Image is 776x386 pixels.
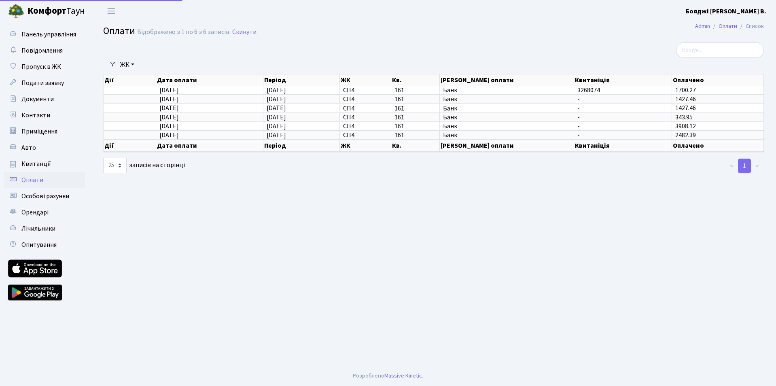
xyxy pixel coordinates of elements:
span: СП4 [343,87,388,93]
span: 161 [394,123,436,129]
nav: breadcrumb [683,18,776,35]
span: Документи [21,95,54,104]
span: Повідомлення [21,46,63,55]
span: Таун [28,4,85,18]
span: Пропуск в ЖК [21,62,61,71]
a: Оплати [719,22,737,30]
a: 1 [738,159,751,173]
span: Орендарі [21,208,49,217]
a: Особові рахунки [4,188,85,204]
a: Пропуск в ЖК [4,59,85,75]
th: Оплачено [672,74,764,86]
span: Авто [21,143,36,152]
th: ЖК [340,140,391,152]
a: Квитанції [4,156,85,172]
span: 1427.46 [675,104,696,113]
th: Період [263,140,340,152]
li: Список [737,22,764,31]
span: [DATE] [159,131,179,140]
span: - [577,105,668,112]
span: 161 [394,114,436,121]
span: 2482.39 [675,131,696,140]
span: СП4 [343,96,388,102]
a: Приміщення [4,123,85,140]
span: - [577,96,668,102]
span: Квитанції [21,159,51,168]
span: - [577,114,668,121]
div: Відображено з 1 по 6 з 6 записів. [137,28,231,36]
span: Банк [443,96,570,102]
span: СП4 [343,123,388,129]
select: записів на сторінці [103,158,127,173]
span: Банк [443,105,570,112]
span: Опитування [21,240,57,249]
a: Авто [4,140,85,156]
button: Переключити навігацію [101,4,121,18]
span: СП4 [343,114,388,121]
input: Пошук... [676,42,764,58]
th: [PERSON_NAME] оплати [440,140,574,152]
a: Massive Kinetic [384,371,422,380]
img: logo.png [8,3,24,19]
span: Панель управління [21,30,76,39]
span: Подати заявку [21,78,64,87]
span: 3908.12 [675,122,696,131]
a: Оплати [4,172,85,188]
th: [PERSON_NAME] оплати [440,74,574,86]
span: Приміщення [21,127,57,136]
span: 161 [394,96,436,102]
b: Комфорт [28,4,66,17]
span: 3268074 [577,87,668,93]
span: Банк [443,123,570,129]
span: Оплати [21,176,43,185]
span: - [577,132,668,138]
span: СП4 [343,105,388,112]
span: [DATE] [159,104,179,113]
a: Бояджі [PERSON_NAME] В. [685,6,766,16]
th: Кв. [391,74,440,86]
a: Лічильники [4,221,85,237]
div: Розроблено . [353,371,423,380]
span: [DATE] [159,122,179,131]
a: Повідомлення [4,42,85,59]
span: Контакти [21,111,50,120]
span: [DATE] [267,113,286,122]
span: 161 [394,132,436,138]
span: 1700.27 [675,86,696,95]
b: Бояджі [PERSON_NAME] В. [685,7,766,16]
span: Лічильники [21,224,55,233]
th: Оплачено [672,140,764,152]
span: СП4 [343,132,388,138]
a: Контакти [4,107,85,123]
span: 161 [394,87,436,93]
a: Подати заявку [4,75,85,91]
th: Дії [104,74,156,86]
span: [DATE] [267,104,286,113]
th: Дата оплати [156,74,263,86]
a: Документи [4,91,85,107]
span: 343.95 [675,113,693,122]
span: [DATE] [267,95,286,104]
th: Кв. [391,140,440,152]
span: [DATE] [267,131,286,140]
span: 161 [394,105,436,112]
span: Банк [443,114,570,121]
th: Квитаніція [574,74,672,86]
span: [DATE] [159,95,179,104]
span: - [577,123,668,129]
span: [DATE] [267,86,286,95]
span: [DATE] [159,86,179,95]
th: Дії [104,140,156,152]
a: ЖК [117,58,138,72]
a: Admin [695,22,710,30]
span: Оплати [103,24,135,38]
a: Скинути [232,28,257,36]
a: Опитування [4,237,85,253]
span: [DATE] [267,122,286,131]
span: 1427.46 [675,95,696,104]
label: записів на сторінці [103,158,185,173]
th: ЖК [340,74,391,86]
span: Банк [443,87,570,93]
a: Панель управління [4,26,85,42]
span: Банк [443,132,570,138]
